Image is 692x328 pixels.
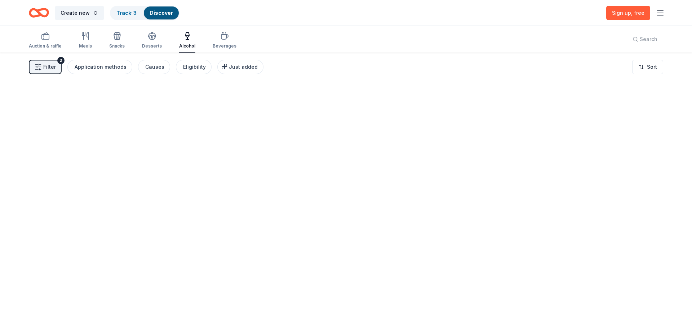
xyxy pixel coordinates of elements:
[179,43,195,49] div: Alcohol
[67,60,132,74] button: Application methods
[142,43,162,49] div: Desserts
[150,10,173,16] a: Discover
[43,63,56,71] span: Filter
[606,6,650,20] a: Sign up, free
[183,63,206,71] div: Eligibility
[75,63,127,71] div: Application methods
[213,29,236,53] button: Beverages
[179,29,195,53] button: Alcohol
[631,10,644,16] span: , free
[138,60,170,74] button: Causes
[29,43,62,49] div: Auction & raffle
[229,64,258,70] span: Just added
[110,6,179,20] button: Track· 3Discover
[55,6,104,20] button: Create new
[29,4,49,21] a: Home
[29,29,62,53] button: Auction & raffle
[647,63,657,71] span: Sort
[109,29,125,53] button: Snacks
[217,60,263,74] button: Just added
[79,29,92,53] button: Meals
[61,9,90,17] span: Create new
[57,57,65,64] div: 2
[632,60,663,74] button: Sort
[176,60,212,74] button: Eligibility
[145,63,164,71] div: Causes
[79,43,92,49] div: Meals
[142,29,162,53] button: Desserts
[116,10,137,16] a: Track· 3
[29,60,62,74] button: Filter2
[612,10,644,16] span: Sign up
[213,43,236,49] div: Beverages
[109,43,125,49] div: Snacks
